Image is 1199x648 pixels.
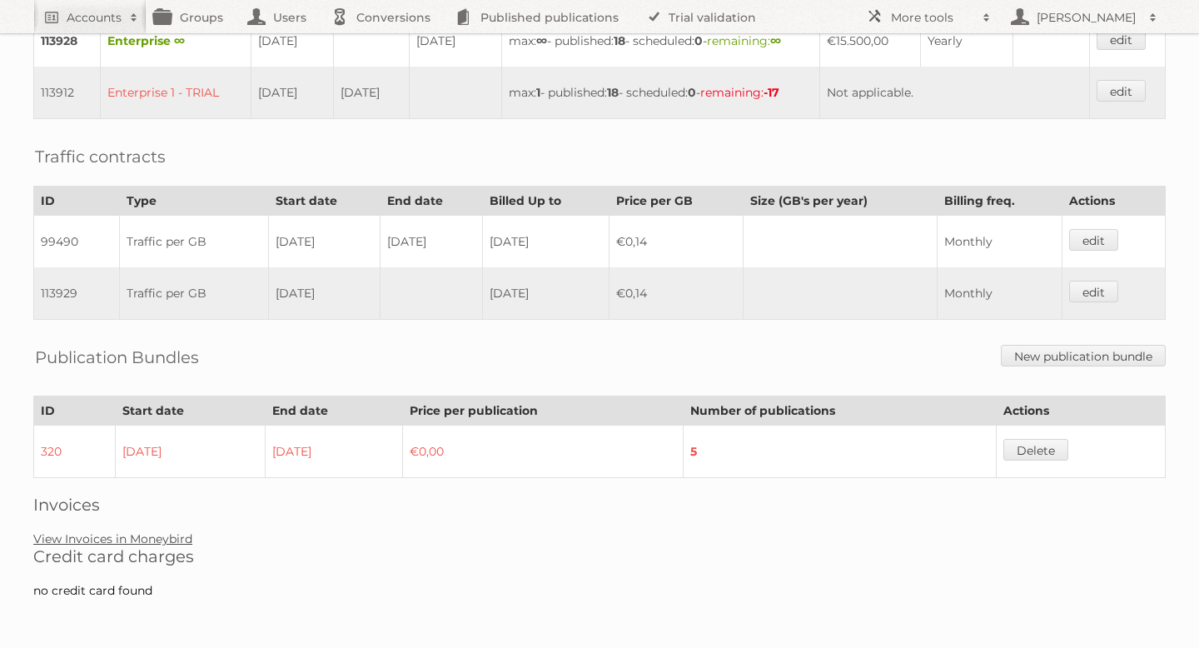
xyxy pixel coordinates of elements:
[536,85,540,100] strong: 1
[891,9,974,26] h2: More tools
[937,267,1062,320] td: Monthly
[35,144,166,169] h2: Traffic contracts
[609,267,744,320] td: €0,14
[764,85,779,100] strong: -17
[1003,439,1068,461] a: Delete
[707,33,781,48] span: remaining:
[67,9,122,26] h2: Accounts
[403,426,684,478] td: €0,00
[268,216,380,268] td: [DATE]
[34,67,101,119] td: 113912
[265,396,402,426] th: End date
[536,33,547,48] strong: ∞
[409,15,502,67] td: [DATE]
[609,216,744,268] td: €0,14
[997,396,1166,426] th: Actions
[1069,229,1118,251] a: edit
[694,33,703,48] strong: 0
[1097,80,1146,102] a: edit
[937,187,1062,216] th: Billing freq.
[265,426,402,478] td: [DATE]
[33,546,1166,566] h2: Credit card charges
[683,396,996,426] th: Number of publications
[483,187,609,216] th: Billed Up to
[483,267,609,320] td: [DATE]
[688,85,696,100] strong: 0
[819,15,920,67] td: €15.500,00
[614,33,625,48] strong: 18
[101,67,251,119] td: Enterprise 1 - TRIAL
[380,187,483,216] th: End date
[251,67,334,119] td: [DATE]
[33,495,1166,515] h2: Invoices
[502,67,819,119] td: max: - published: - scheduled: -
[34,216,120,268] td: 99490
[483,216,609,268] td: [DATE]
[268,267,380,320] td: [DATE]
[101,15,251,67] td: Enterprise ∞
[33,531,192,546] a: View Invoices in Moneybird
[1032,9,1141,26] h2: [PERSON_NAME]
[819,67,1089,119] td: Not applicable.
[34,267,120,320] td: 113929
[34,15,101,67] td: 113928
[251,15,334,67] td: [DATE]
[1001,345,1166,366] a: New publication bundle
[770,33,781,48] strong: ∞
[609,187,744,216] th: Price per GB
[743,187,937,216] th: Size (GB's per year)
[921,15,1013,67] td: Yearly
[35,345,199,370] h2: Publication Bundles
[34,426,116,478] td: 320
[403,396,684,426] th: Price per publication
[268,187,380,216] th: Start date
[333,67,409,119] td: [DATE]
[120,216,268,268] td: Traffic per GB
[116,426,265,478] td: [DATE]
[700,85,779,100] span: remaining:
[607,85,619,100] strong: 18
[120,187,268,216] th: Type
[380,216,483,268] td: [DATE]
[120,267,268,320] td: Traffic per GB
[937,216,1062,268] td: Monthly
[502,15,819,67] td: max: - published: - scheduled: -
[1097,28,1146,50] a: edit
[690,444,697,459] strong: 5
[34,396,116,426] th: ID
[1062,187,1166,216] th: Actions
[116,396,265,426] th: Start date
[1069,281,1118,302] a: edit
[34,187,120,216] th: ID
